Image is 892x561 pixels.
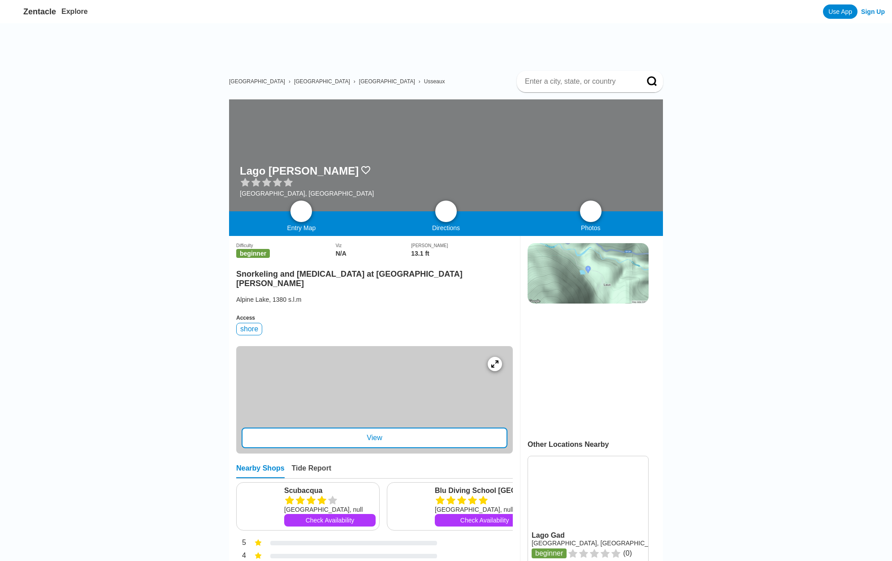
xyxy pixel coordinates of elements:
iframe: Advertisement [236,23,663,64]
div: N/A [336,250,411,257]
div: Viz [336,243,411,248]
a: [GEOGRAPHIC_DATA] [359,78,415,85]
div: [GEOGRAPHIC_DATA], [GEOGRAPHIC_DATA] [240,190,374,197]
h2: Snorkeling and [MEDICAL_DATA] at [GEOGRAPHIC_DATA][PERSON_NAME] [236,264,513,288]
a: map [290,201,312,222]
img: photos [585,206,596,217]
iframe: Advertisement [528,313,648,424]
div: [GEOGRAPHIC_DATA], null [435,505,534,514]
a: Scubacqua [284,486,376,495]
div: 13.1 ft [411,250,513,257]
div: Nearby Shops [236,464,285,478]
span: › [289,78,290,85]
div: Entry Map [229,224,374,231]
a: [GEOGRAPHIC_DATA] [229,78,285,85]
img: staticmap [528,243,649,304]
a: Check Availability [284,514,376,527]
a: Zentacle logoZentacle [7,4,56,19]
input: Enter a city, state, or country [524,77,634,86]
div: Directions [374,224,519,231]
div: Access [236,315,513,321]
span: › [354,78,355,85]
div: Photos [518,224,663,231]
h1: Lago [PERSON_NAME] [240,165,359,177]
img: map [296,206,307,217]
img: Scubacqua [240,486,281,527]
div: 5 [236,538,246,549]
img: directions [441,206,451,217]
img: Zentacle logo [7,4,22,19]
div: Difficulty [236,243,336,248]
div: [GEOGRAPHIC_DATA], null [284,505,376,514]
a: Use App [823,4,857,19]
a: photos [580,201,602,222]
span: Zentacle [23,7,56,17]
a: [GEOGRAPHIC_DATA] [294,78,350,85]
a: Blu Diving School [GEOGRAPHIC_DATA] [435,486,534,495]
span: beginner [236,249,270,258]
div: [PERSON_NAME] [411,243,513,248]
a: Sign Up [861,8,885,15]
img: Blu Diving School Torino [391,486,431,527]
a: Check Availability [435,514,534,527]
div: shore [236,323,262,335]
div: Other Locations Nearby [528,441,663,449]
span: › [419,78,420,85]
a: Explore [61,8,88,15]
div: View [242,428,507,448]
div: Alpine Lake, 1380 s.l.m [236,295,513,304]
a: Usseaux [424,78,445,85]
div: Tide Report [292,464,332,478]
a: entry mapView [236,346,513,454]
